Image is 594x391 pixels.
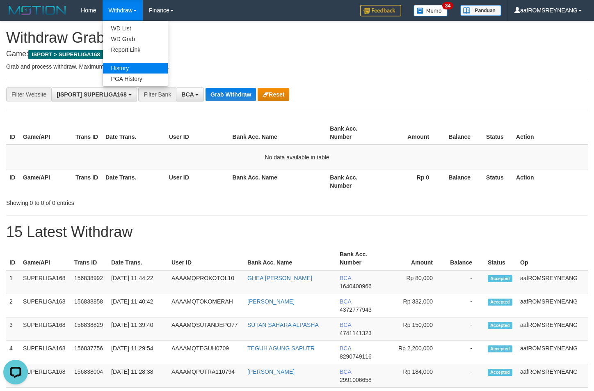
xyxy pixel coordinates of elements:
[6,195,241,207] div: Showing 0 to 0 of 0 entries
[517,247,588,270] th: Op
[108,247,168,270] th: Date Trans.
[138,87,176,101] div: Filter Bank
[71,341,108,364] td: 156837756
[108,317,168,341] td: [DATE] 11:39:40
[103,63,168,74] a: History
[71,364,108,388] td: 156838004
[379,170,441,193] th: Rp 0
[168,341,244,364] td: AAAAMQTEGUH0709
[168,364,244,388] td: AAAAMQPUTRA110794
[386,341,445,364] td: Rp 2,200,000
[6,224,588,240] h1: 15 Latest Withdraw
[340,368,351,375] span: BCA
[6,87,51,101] div: Filter Website
[340,283,372,290] span: Copy 1640400966 to clipboard
[20,341,71,364] td: SUPERLIGA168
[445,317,484,341] td: -
[103,74,168,84] a: PGA History
[386,317,445,341] td: Rp 150,000
[340,330,372,336] span: Copy 4741141323 to clipboard
[445,247,484,270] th: Balance
[340,275,351,281] span: BCA
[488,275,512,282] span: Accepted
[247,345,315,352] a: TEGUH AGUNG SAPUTR
[6,4,69,16] img: MOTION_logo.png
[445,364,484,388] td: -
[414,5,448,16] img: Button%20Memo.svg
[488,299,512,306] span: Accepted
[517,364,588,388] td: aafROMSREYNEANG
[327,121,379,145] th: Bank Acc. Number
[20,317,71,341] td: SUPERLIGA168
[229,170,327,193] th: Bank Acc. Name
[517,341,588,364] td: aafROMSREYNEANG
[445,270,484,294] td: -
[103,44,168,55] a: Report Link
[6,270,20,294] td: 1
[386,294,445,317] td: Rp 332,000
[386,364,445,388] td: Rp 184,000
[166,121,229,145] th: User ID
[6,30,588,46] h1: Withdraw Grab
[441,121,483,145] th: Balance
[340,298,351,305] span: BCA
[6,317,20,341] td: 3
[168,294,244,317] td: AAAAMQTOKOMERAH
[20,364,71,388] td: SUPERLIGA168
[72,170,102,193] th: Trans ID
[517,317,588,341] td: aafROMSREYNEANG
[108,270,168,294] td: [DATE] 11:44:22
[488,369,512,376] span: Accepted
[247,298,295,305] a: [PERSON_NAME]
[488,345,512,352] span: Accepted
[386,270,445,294] td: Rp 80,000
[108,294,168,317] td: [DATE] 11:40:42
[20,121,72,145] th: Game/API
[340,377,372,383] span: Copy 2991006658 to clipboard
[102,121,166,145] th: Date Trans.
[20,170,72,193] th: Game/API
[168,270,244,294] td: AAAAMQPROKOTOL10
[360,5,401,16] img: Feedback.jpg
[340,353,372,360] span: Copy 8290749116 to clipboard
[247,275,312,281] a: GHEA [PERSON_NAME]
[28,50,103,59] span: ISPORT > SUPERLIGA168
[71,270,108,294] td: 156838992
[108,364,168,388] td: [DATE] 11:28:38
[6,247,20,270] th: ID
[20,247,71,270] th: Game/API
[442,2,453,9] span: 34
[336,247,386,270] th: Bank Acc. Number
[103,34,168,44] a: WD Grab
[181,91,194,98] span: BCA
[102,170,166,193] th: Date Trans.
[72,121,102,145] th: Trans ID
[168,247,244,270] th: User ID
[258,88,289,101] button: Reset
[166,170,229,193] th: User ID
[51,87,137,101] button: [ISPORT] SUPERLIGA168
[71,294,108,317] td: 156838858
[513,170,588,193] th: Action
[445,341,484,364] td: -
[6,121,20,145] th: ID
[488,322,512,329] span: Accepted
[460,5,501,16] img: panduan.png
[379,121,441,145] th: Amount
[484,247,517,270] th: Status
[168,317,244,341] td: AAAAMQSUTANDEPO77
[3,3,28,28] button: Open LiveChat chat widget
[327,170,379,193] th: Bank Acc. Number
[513,121,588,145] th: Action
[108,341,168,364] td: [DATE] 11:29:54
[483,170,513,193] th: Status
[6,170,20,193] th: ID
[6,50,588,58] h4: Game: Bank:
[6,62,588,71] p: Grab and process withdraw. Maximum allowed is transactions.
[483,121,513,145] th: Status
[445,294,484,317] td: -
[229,121,327,145] th: Bank Acc. Name
[517,270,588,294] td: aafROMSREYNEANG
[20,294,71,317] td: SUPERLIGA168
[206,88,256,101] button: Grab Withdraw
